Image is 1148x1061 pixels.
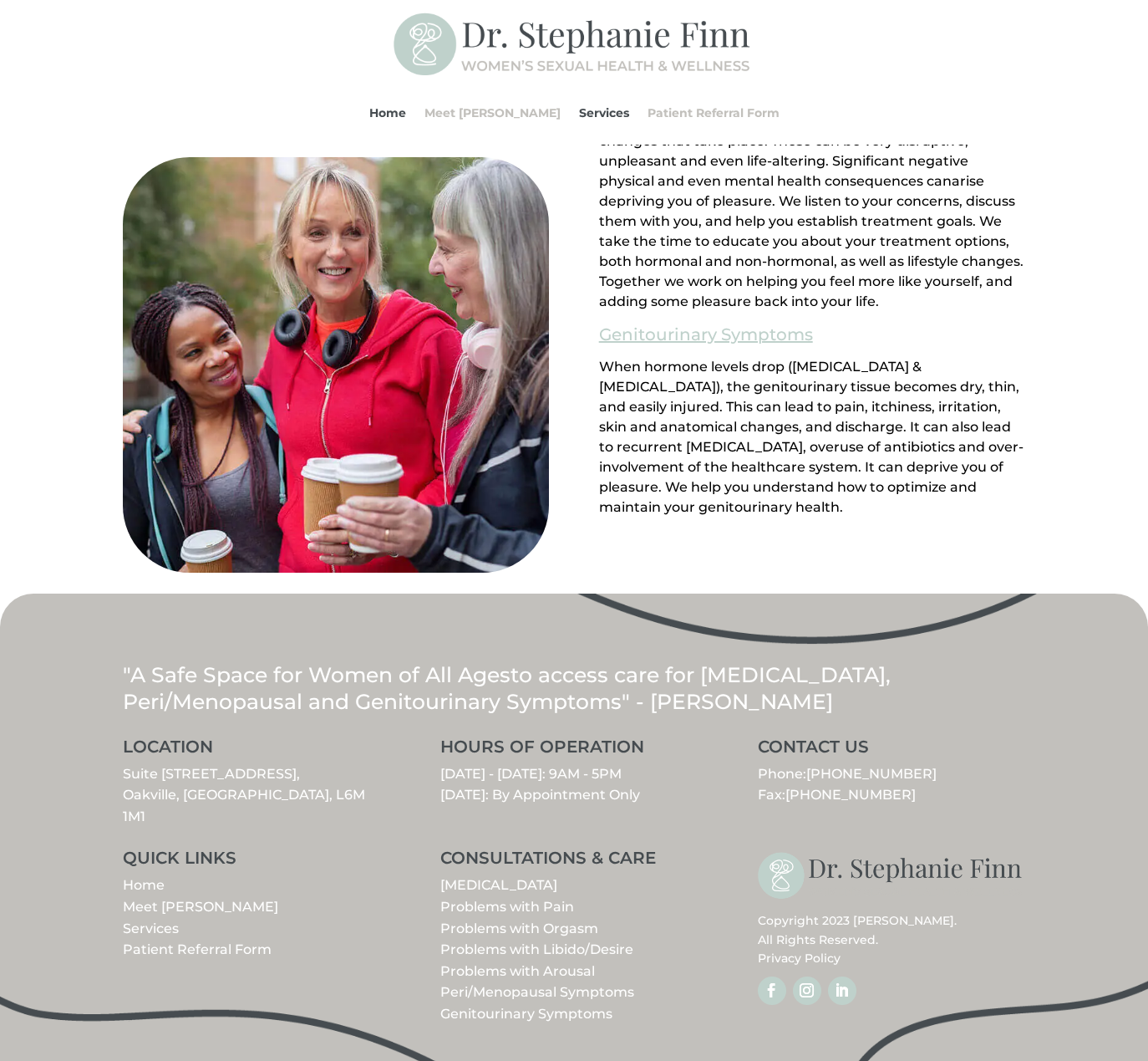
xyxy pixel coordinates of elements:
[758,738,1025,763] h3: CONTACT US
[758,911,1025,967] p: Copyright 2023 [PERSON_NAME]. All Rights Reserved.
[440,738,708,763] h3: HOURS OF OPERATION
[123,661,1025,716] p: "A Safe Space for Women of All Ages
[599,71,1025,312] div: Page 1
[440,763,708,806] p: [DATE] - [DATE]: 9AM - 5PM [DATE]: By Appointment Only
[369,81,406,145] a: Home
[599,73,1003,189] span: As a woman’s hormone levels drop and her periods change and/or stop (usually around midlife, but ...
[806,766,937,782] a: [PHONE_NUMBER]
[440,877,557,893] a: [MEDICAL_DATA]
[123,899,278,915] a: Meet [PERSON_NAME]
[758,951,841,966] a: Privacy Policy
[440,941,633,957] a: Problems with Libido/Desire
[440,984,634,1000] a: Peri/Menopausal Symptoms
[828,977,856,1005] a: Follow on LinkedIn
[440,849,708,875] h3: CONSULTATIONS & CARE
[758,849,1025,903] img: stephanie-finn-logo-dark
[648,81,780,145] a: Patient Referral Form
[123,941,272,957] a: Patient Referral Form
[599,320,813,349] a: Genitourinary Symptoms
[123,157,549,573] img: All-Ages-Pleasure-MD-Ontario-Women-Sexual-Health-and-Wellness
[123,877,165,893] a: Home
[440,899,574,915] a: Problems with Pain
[123,849,390,875] h3: QUICK LINKS
[440,1006,612,1022] a: Genitourinary Symptoms
[579,81,629,145] a: Services
[758,977,786,1005] a: Follow on Facebook
[123,766,365,824] a: Suite [STREET_ADDRESS],Oakville, [GEOGRAPHIC_DATA], L6M 1M1
[440,963,595,979] a: Problems with Arousal
[758,763,1025,806] p: Phone: Fax:
[424,81,561,145] a: Meet [PERSON_NAME]
[123,738,390,763] h3: LOCATION
[123,921,179,936] a: Services
[793,977,821,1005] a: Follow on Instagram
[599,71,1025,312] p: arise depriving you of pleasure. We listen to your concerns, discuss them with you, and help you ...
[599,359,1024,515] span: When hormone levels drop ([MEDICAL_DATA] & [MEDICAL_DATA]), the genitourinary tissue becomes dry,...
[785,787,916,803] span: [PHONE_NUMBER]
[599,357,1025,518] div: Page 2
[440,921,598,936] a: Problems with Orgasm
